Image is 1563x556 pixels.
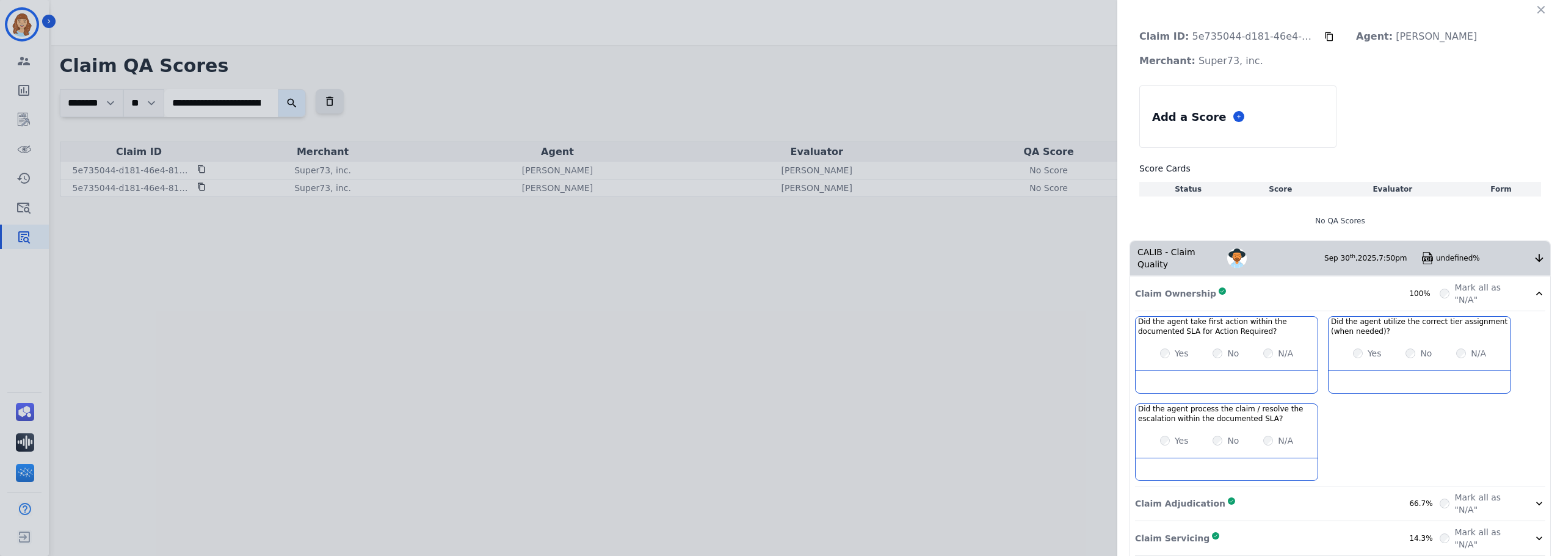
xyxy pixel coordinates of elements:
[1135,532,1209,544] p: Claim Servicing
[1324,253,1421,263] div: Sep 30 , 2025 ,
[1237,182,1324,197] th: Score
[1227,248,1247,268] img: Avatar
[1454,281,1518,306] label: Mark all as "N/A"
[1139,31,1189,42] strong: Claim ID:
[1227,347,1239,359] label: No
[1409,499,1440,508] div: 66.7%
[1346,24,1487,49] p: [PERSON_NAME]
[1379,254,1407,262] span: 7:50pm
[1454,491,1518,516] label: Mark all as "N/A"
[1278,347,1293,359] label: N/A
[1350,253,1355,259] sup: th
[1454,526,1518,551] label: Mark all as "N/A"
[1324,182,1461,197] th: Evaluator
[1278,435,1293,447] label: N/A
[1331,317,1508,336] h3: Did the agent utilize the correct tier assignment (when needed)?
[1138,404,1315,424] h3: Did the agent process the claim / resolve the escalation within the documented SLA?
[1421,252,1434,264] img: qa-pdf.svg
[1436,253,1533,263] div: undefined%
[1130,24,1324,49] p: 5e735044-d181-46e4-8142-318a0c9b6910
[1471,347,1486,359] label: N/A
[1175,435,1189,447] label: Yes
[1130,49,1273,73] p: Super73, inc.
[1150,106,1228,128] div: Add a Score
[1139,55,1195,67] strong: Merchant:
[1409,289,1440,298] div: 100%
[1139,204,1541,238] div: No QA Scores
[1420,347,1432,359] label: No
[1461,182,1541,197] th: Form
[1135,497,1225,510] p: Claim Adjudication
[1138,317,1315,336] h3: Did the agent take first action within the documented SLA for Action Required?
[1130,241,1227,275] div: CALIB - Claim Quality
[1175,347,1189,359] label: Yes
[1135,287,1216,300] p: Claim Ownership
[1139,182,1237,197] th: Status
[1356,31,1393,42] strong: Agent:
[1368,347,1382,359] label: Yes
[1227,435,1239,447] label: No
[1409,533,1440,543] div: 14.3%
[1139,162,1541,175] h3: Score Cards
